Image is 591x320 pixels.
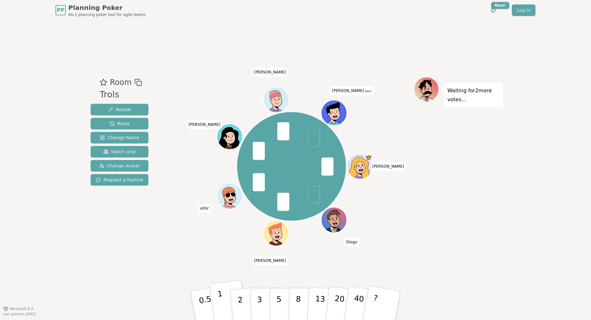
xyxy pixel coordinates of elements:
span: No.1 planning poker tool for agile teams [68,12,146,17]
button: Version0.9.2 [3,306,34,311]
a: Log in [512,4,535,16]
a: PPPlanning PokerNo.1 planning poker tool for agile teams [56,3,146,17]
span: Planning Poker [68,3,146,12]
span: Click to change your name [345,238,359,247]
button: Add as favourite [100,77,107,88]
div: Trols [100,88,142,101]
span: Reveal [108,106,131,113]
span: Change Avatar [99,163,140,169]
button: Change Name [91,132,148,143]
span: (you) [364,90,371,93]
span: Change Name [100,134,139,141]
button: Change Avatar [91,160,148,171]
button: Reveal [91,104,148,115]
span: Reset [109,120,130,127]
div: New! [491,2,509,9]
span: PP [57,6,64,14]
span: Click to change your name [252,256,288,265]
p: Waiting for 2 more votes... [447,86,500,104]
span: Version 0.9.2 [10,306,34,311]
span: Room [110,77,131,88]
span: Click to change your name [371,162,406,171]
span: María is the host [366,154,372,161]
span: Click to change your name [198,204,211,213]
button: Reset [91,118,148,129]
span: Click to change your name [331,86,373,95]
span: Last updated: [DATE] [3,312,36,316]
span: Watch only [103,149,136,155]
button: Request a feature [91,174,148,186]
span: Click to change your name [252,68,288,77]
button: Click to change your avatar [322,101,346,125]
button: Watch only [91,146,148,157]
span: Request a feature [96,177,143,183]
button: New! [488,4,499,16]
span: Click to change your name [187,120,222,129]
